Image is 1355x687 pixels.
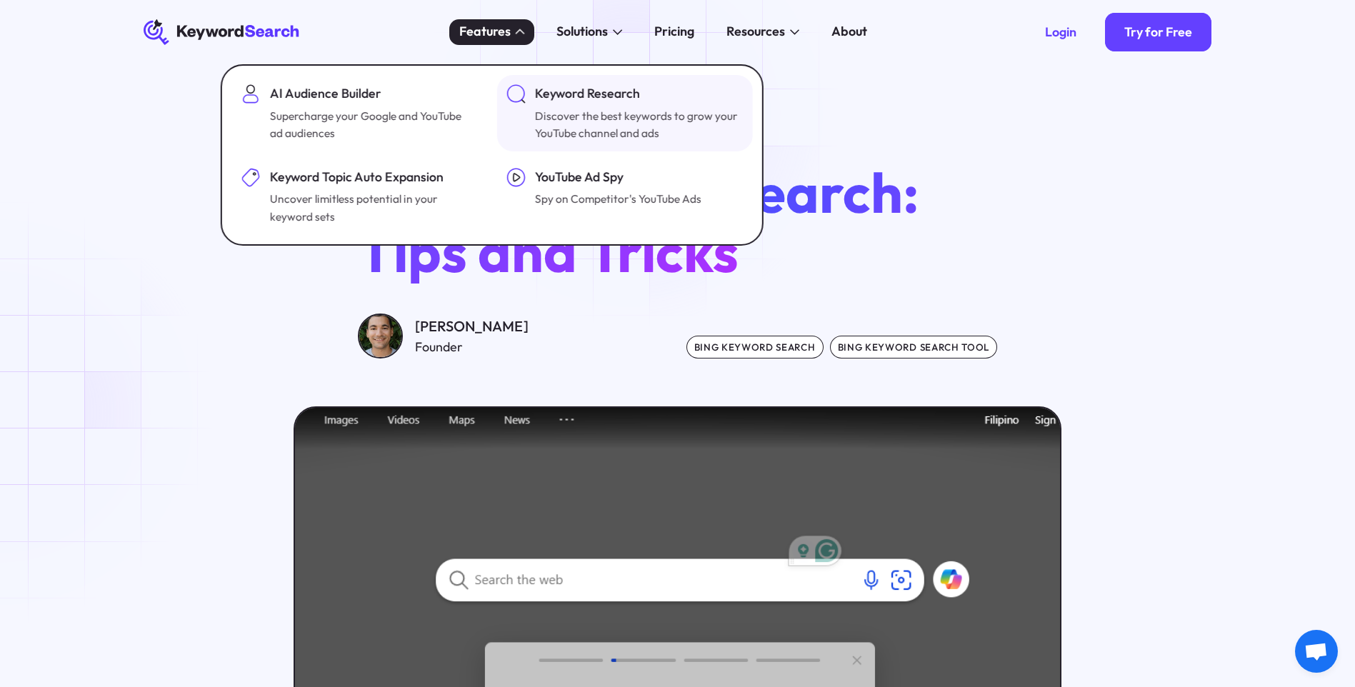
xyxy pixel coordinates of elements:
[415,315,529,337] div: [PERSON_NAME]
[415,338,529,357] div: Founder
[686,336,824,358] div: bing keyword search
[556,22,608,41] div: Solutions
[645,19,704,45] a: Pricing
[1045,24,1076,40] div: Login
[831,22,867,41] div: About
[535,107,739,142] div: Discover the best keywords to grow your YouTube channel and ads
[270,107,474,142] div: Supercharge your Google and YouTube ad audiences
[535,84,739,104] div: Keyword Research
[535,168,701,187] div: YouTube Ad Spy
[270,168,474,187] div: Keyword Topic Auto Expansion
[270,84,474,104] div: AI Audience Builder
[496,75,752,151] a: Keyword ResearchDiscover the best keywords to grow your YouTube channel and ads
[231,158,487,234] a: Keyword Topic Auto ExpansionUncover limitless potential in your keyword sets
[220,64,763,246] nav: Features
[231,75,487,151] a: AI Audience BuilderSupercharge your Google and YouTube ad audiences
[535,190,701,208] div: Spy on Competitor's YouTube Ads
[830,336,998,358] div: bing keyword search tool
[1295,630,1338,673] a: Открытый чат
[1105,13,1211,51] a: Try for Free
[1026,13,1096,51] a: Login
[496,158,752,234] a: YouTube Ad SpySpy on Competitor's YouTube Ads
[1124,24,1192,40] div: Try for Free
[459,22,511,41] div: Features
[270,190,474,225] div: Uncover limitless potential in your keyword sets
[654,22,694,41] div: Pricing
[726,22,785,41] div: Resources
[821,19,876,45] a: About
